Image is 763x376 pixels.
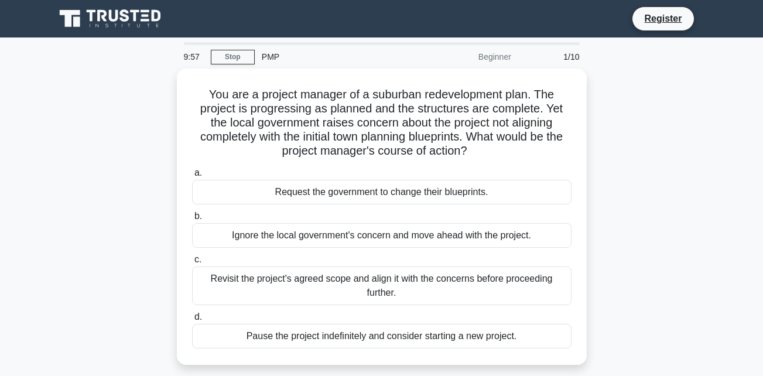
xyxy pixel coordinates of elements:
[637,11,689,26] a: Register
[191,87,573,159] h5: You are a project manager of a suburban redevelopment plan. The project is progressing as planned...
[192,266,572,305] div: Revisit the project's agreed scope and align it with the concerns before proceeding further.
[194,211,202,221] span: b.
[194,168,202,177] span: a.
[518,45,587,69] div: 1/10
[255,45,416,69] div: PMP
[192,180,572,204] div: Request the government to change their blueprints.
[416,45,518,69] div: Beginner
[194,312,202,322] span: d.
[194,254,201,264] span: c.
[192,223,572,248] div: Ignore the local government's concern and move ahead with the project.
[211,50,255,64] a: Stop
[192,324,572,348] div: Pause the project indefinitely and consider starting a new project.
[177,45,211,69] div: 9:57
